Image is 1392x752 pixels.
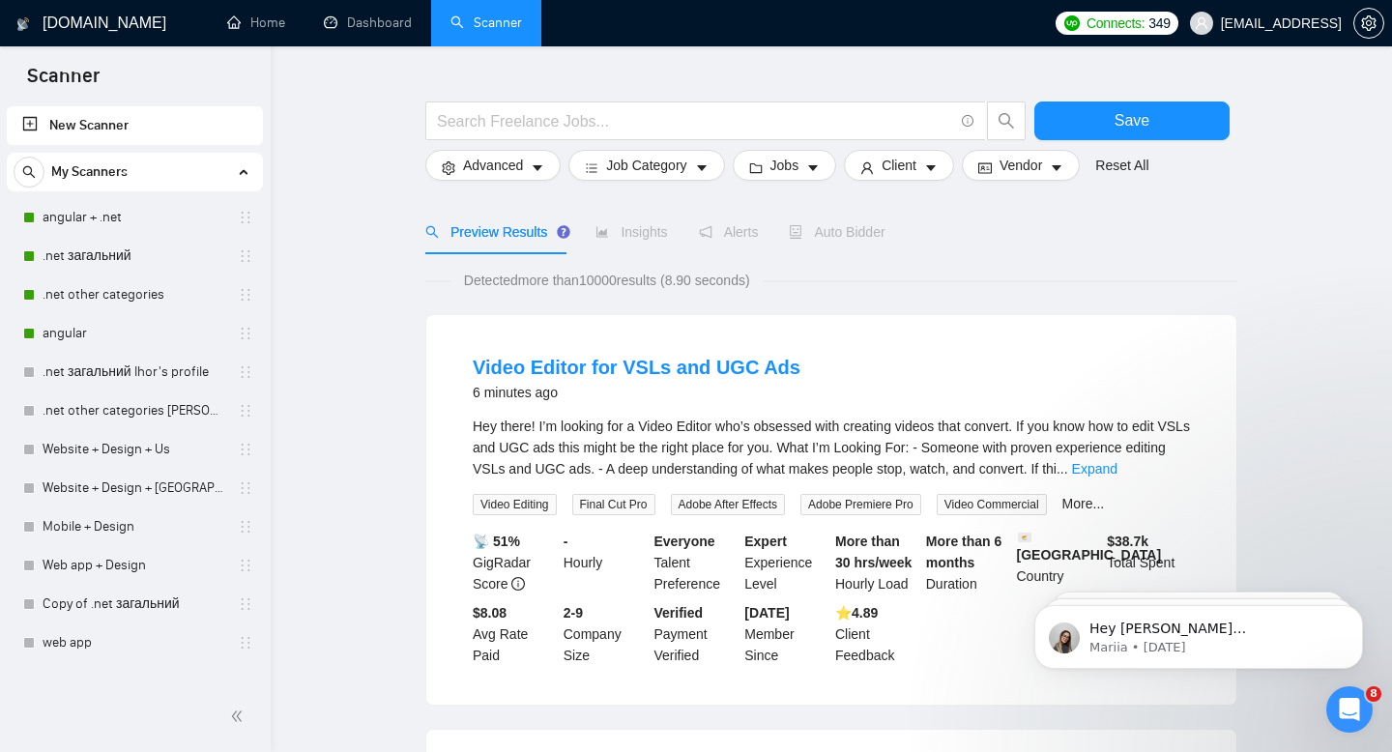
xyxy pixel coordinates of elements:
span: Detected more than 10000 results (8.90 seconds) [450,270,764,291]
a: .net загальний Ihor's profile [43,353,226,391]
span: holder [238,558,253,573]
b: More than 30 hrs/week [835,534,912,570]
span: holder [238,403,253,419]
p: Message from Mariia, sent 2w ago [84,74,333,92]
div: Avg Rate Paid [469,602,560,666]
span: My Scanners [51,153,128,191]
span: holder [238,635,253,651]
span: Connects: [1087,13,1145,34]
span: Video Commercial [937,494,1047,515]
li: My Scanners [7,153,263,662]
span: Insights [595,224,667,240]
div: Company Size [560,602,651,666]
div: Member Since [740,602,831,666]
a: dashboardDashboard [324,14,412,31]
span: Adobe Premiere Pro [800,494,921,515]
span: Adobe After Effects [671,494,786,515]
span: holder [238,596,253,612]
a: angular [43,314,226,353]
img: 🇨🇾 [1018,531,1031,544]
b: - [564,534,568,549]
b: ⭐️ 4.89 [835,605,878,621]
span: info-circle [511,577,525,591]
div: Client Feedback [831,602,922,666]
span: setting [1354,15,1383,31]
a: Reset All [1095,155,1148,176]
button: settingAdvancedcaret-down [425,150,561,181]
a: .net загальний [43,237,226,275]
span: Auto Bidder [789,224,884,240]
span: caret-down [695,160,709,175]
b: [GEOGRAPHIC_DATA] [1017,531,1162,563]
b: 📡 51% [473,534,520,549]
div: Experience Level [740,531,831,594]
span: search [425,225,439,239]
a: Website + Design + Us [43,430,226,469]
span: holder [238,287,253,303]
span: holder [238,364,253,380]
span: user [1195,16,1208,30]
a: Mobile + Design [43,507,226,546]
img: logo [16,9,30,40]
span: holder [238,210,253,225]
span: caret-down [1050,160,1063,175]
b: Verified [654,605,704,621]
span: caret-down [806,160,820,175]
div: Hourly Load [831,531,922,594]
div: Payment Verified [651,602,741,666]
span: Scanner [12,62,115,102]
span: area-chart [595,225,609,239]
a: .net other categories [PERSON_NAME]'s profile [43,391,226,430]
b: $8.08 [473,605,507,621]
div: 6 minutes ago [473,381,800,404]
a: Website + Design + [GEOGRAPHIC_DATA]+[GEOGRAPHIC_DATA] [43,469,226,507]
li: New Scanner [7,106,263,145]
div: Tooltip anchor [555,223,572,241]
a: More... [1062,496,1105,511]
span: Preview Results [425,224,565,240]
span: Hey [PERSON_NAME][EMAIL_ADDRESS][DOMAIN_NAME], Looks like your Upwork agency Eastoner ran out of ... [84,56,333,321]
b: [DATE] [744,605,789,621]
span: caret-down [924,160,938,175]
span: 349 [1148,13,1170,34]
span: Final Cut Pro [572,494,655,515]
div: Duration [922,531,1013,594]
div: GigRadar Score [469,531,560,594]
span: holder [238,326,253,341]
b: Everyone [654,534,715,549]
span: caret-down [531,160,544,175]
a: setting [1353,15,1384,31]
span: bars [585,160,598,175]
button: barsJob Categorycaret-down [568,150,724,181]
b: Expert [744,534,787,549]
b: $ 38.7k [1107,534,1148,549]
span: holder [238,248,253,264]
div: Talent Preference [651,531,741,594]
span: Client [882,155,916,176]
button: setting [1353,8,1384,39]
span: Jobs [770,155,799,176]
button: Save [1034,101,1230,140]
button: search [987,101,1026,140]
span: notification [699,225,712,239]
span: search [14,165,43,179]
a: homeHome [227,14,285,31]
input: Search Freelance Jobs... [437,109,953,133]
div: Country [1013,531,1104,594]
div: Total Spent [1103,531,1194,594]
iframe: Intercom live chat [1326,686,1373,733]
span: robot [789,225,802,239]
span: Advanced [463,155,523,176]
span: 8 [1366,686,1381,702]
a: Video Editor for VSLs and UGC Ads [473,357,800,378]
a: New Scanner [22,106,247,145]
a: searchScanner [450,14,522,31]
span: user [860,160,874,175]
iframe: Intercom notifications message [1005,564,1392,700]
span: holder [238,480,253,496]
span: setting [442,160,455,175]
a: .net other categories [43,275,226,314]
span: Alerts [699,224,759,240]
